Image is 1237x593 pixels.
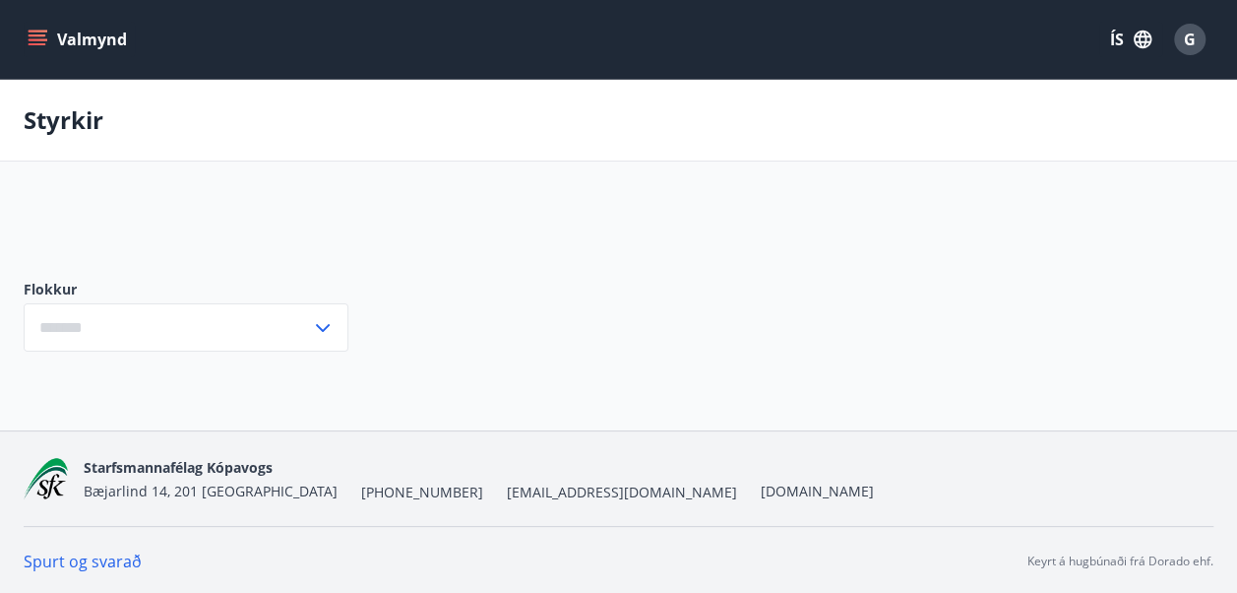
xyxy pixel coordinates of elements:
span: G [1184,29,1196,50]
a: [DOMAIN_NAME] [761,482,874,500]
img: x5MjQkxwhnYn6YREZUTEa9Q4KsBUeQdWGts9Dj4O.png [24,458,68,500]
button: ÍS [1099,22,1162,57]
p: Keyrt á hugbúnaði frá Dorado ehf. [1027,553,1213,570]
a: Spurt og svarað [24,551,142,572]
label: Flokkur [24,280,348,299]
span: [PHONE_NUMBER] [361,483,483,502]
span: [EMAIL_ADDRESS][DOMAIN_NAME] [507,483,737,502]
span: Starfsmannafélag Kópavogs [84,458,273,477]
span: Bæjarlind 14, 201 [GEOGRAPHIC_DATA] [84,482,338,500]
p: Styrkir [24,103,103,137]
button: menu [24,22,135,57]
button: G [1166,16,1213,63]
